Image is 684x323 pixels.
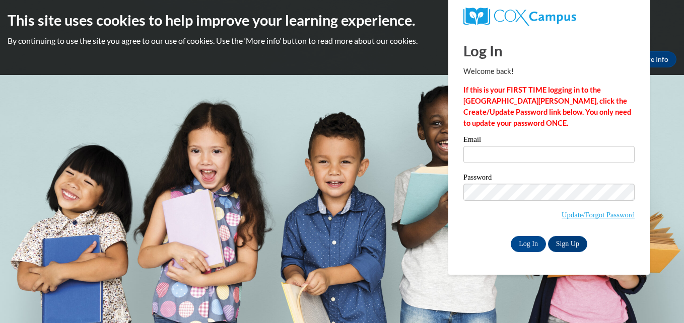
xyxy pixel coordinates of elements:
[562,211,635,219] a: Update/Forgot Password
[8,35,676,46] p: By continuing to use the site you agree to our use of cookies. Use the ‘More info’ button to read...
[463,86,631,127] strong: If this is your FIRST TIME logging in to the [GEOGRAPHIC_DATA][PERSON_NAME], click the Create/Upd...
[463,136,635,146] label: Email
[548,236,587,252] a: Sign Up
[463,8,576,26] img: COX Campus
[463,174,635,184] label: Password
[8,10,676,30] h2: This site uses cookies to help improve your learning experience.
[463,40,635,61] h1: Log In
[463,66,635,77] p: Welcome back!
[463,8,635,26] a: COX Campus
[629,51,676,67] a: More Info
[511,236,546,252] input: Log In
